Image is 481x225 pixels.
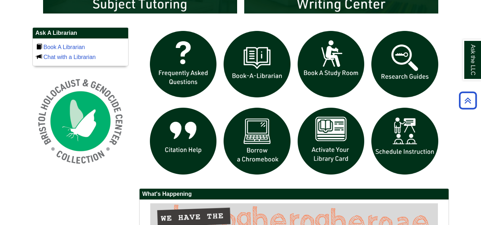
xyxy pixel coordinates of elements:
[32,73,129,169] img: Holocaust and Genocide Collection
[33,28,128,39] h2: Ask A Librarian
[368,27,442,101] img: Research Guides icon links to research guides web page
[456,96,479,105] a: Back to Top
[43,54,96,60] a: Chat with a Librarian
[146,104,220,178] img: citation help icon links to citation help guide page
[220,104,294,178] img: Borrow a chromebook icon links to the borrow a chromebook web page
[146,27,220,101] img: frequently asked questions
[43,44,85,50] a: Book A Librarian
[294,104,368,178] img: activate Library Card icon links to form to activate student ID into library card
[294,27,368,101] img: book a study room icon links to book a study room web page
[140,189,449,200] h2: What's Happening
[220,27,294,101] img: Book a Librarian icon links to book a librarian web page
[368,104,442,178] img: For faculty. Schedule Library Instruction icon links to form.
[146,27,442,181] div: slideshow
